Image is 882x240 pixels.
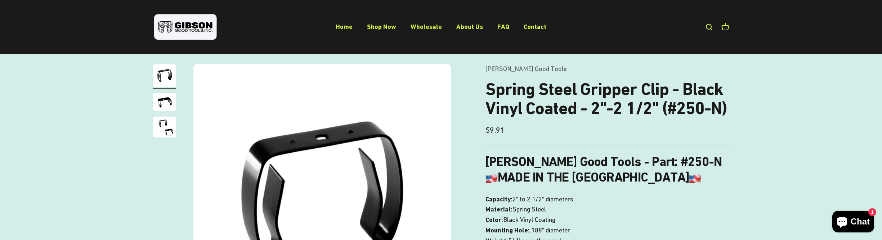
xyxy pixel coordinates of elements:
[512,204,546,215] span: Spring Steel
[485,124,505,136] sale-price: $9.91
[485,170,701,185] b: MADE IN THE [GEOGRAPHIC_DATA]
[153,117,176,140] button: Go to item 3
[336,23,353,30] a: Home
[485,154,722,169] b: [PERSON_NAME] Good Tools - Part: #250-N
[367,23,396,30] a: Shop Now
[153,117,176,138] img: close up of a spring steel gripper clip, tool clip, durable, secure holding, Excellent corrosion ...
[485,205,512,213] b: Material:
[153,64,176,89] button: Go to item 1
[485,216,503,223] b: Color:
[503,215,555,225] span: Black Vinyl Coating
[485,226,530,234] b: Mounting Hole:
[830,211,876,234] inbox-online-store-chat: Shopify online store chat
[153,93,176,111] img: close up of a spring steel gripper clip, tool clip, durable, secure holding, Excellent corrosion ...
[485,80,729,118] h1: Spring Steel Gripper Clip - Black Vinyl Coated - 2"-2 1/2" (#250-N)
[512,194,573,205] span: 2″ to 2 1/2″ diameters
[153,64,176,87] img: Gripper clip, made & shipped from the USA!
[485,195,512,203] b: Capacity:
[456,23,483,30] a: About Us
[530,225,570,236] span: .188″ diameter
[497,23,509,30] a: FAQ
[524,23,546,30] a: Contact
[411,23,442,30] a: Wholesale
[485,65,567,73] a: [PERSON_NAME] Good Tools
[153,93,176,113] button: Go to item 2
